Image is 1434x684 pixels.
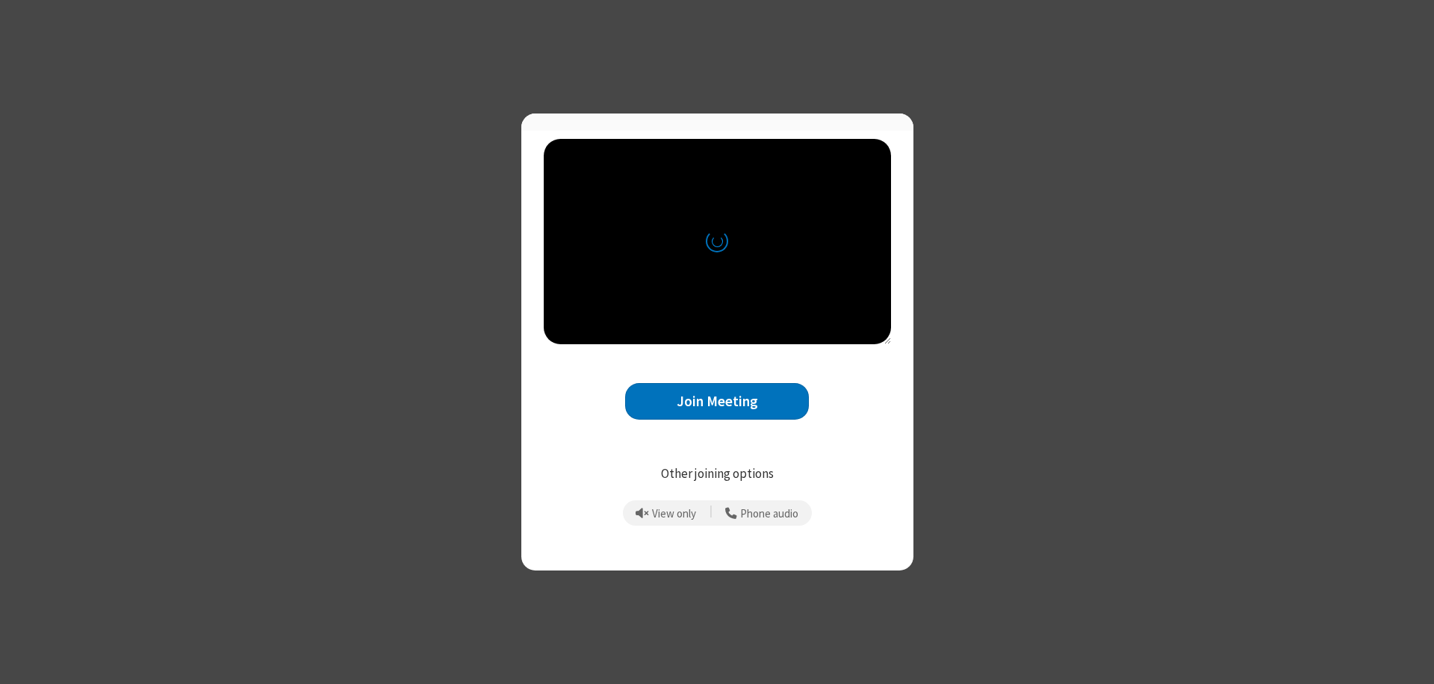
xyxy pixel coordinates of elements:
[544,464,891,484] p: Other joining options
[630,500,702,526] button: Prevent echo when there is already an active mic and speaker in the room.
[710,503,713,523] span: |
[720,500,804,526] button: Use your phone for mic and speaker while you view the meeting on this device.
[740,508,798,520] span: Phone audio
[625,383,809,420] button: Join Meeting
[652,508,696,520] span: View only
